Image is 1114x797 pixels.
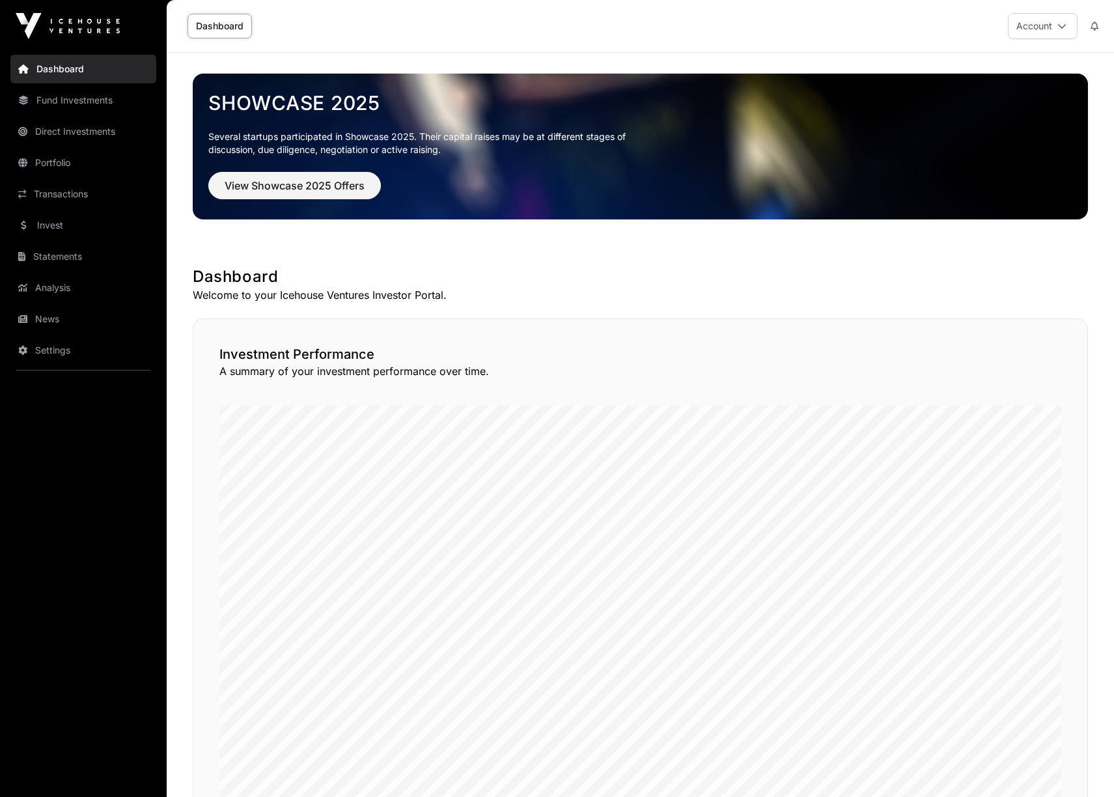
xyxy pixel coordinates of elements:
[208,172,381,199] button: View Showcase 2025 Offers
[10,148,156,177] a: Portfolio
[1049,734,1114,797] iframe: Chat Widget
[16,13,120,39] img: Icehouse Ventures Logo
[219,345,1061,363] h2: Investment Performance
[10,55,156,83] a: Dashboard
[219,363,1061,379] p: A summary of your investment performance over time.
[193,74,1088,219] img: Showcase 2025
[10,180,156,208] a: Transactions
[10,242,156,271] a: Statements
[193,266,1088,287] h1: Dashboard
[225,178,365,193] span: View Showcase 2025 Offers
[10,305,156,333] a: News
[208,91,1072,115] a: Showcase 2025
[10,273,156,302] a: Analysis
[193,287,1088,303] p: Welcome to your Icehouse Ventures Investor Portal.
[188,14,252,38] a: Dashboard
[10,211,156,240] a: Invest
[10,117,156,146] a: Direct Investments
[1008,13,1078,39] button: Account
[208,130,646,156] p: Several startups participated in Showcase 2025. Their capital raises may be at different stages o...
[208,185,381,198] a: View Showcase 2025 Offers
[10,336,156,365] a: Settings
[10,86,156,115] a: Fund Investments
